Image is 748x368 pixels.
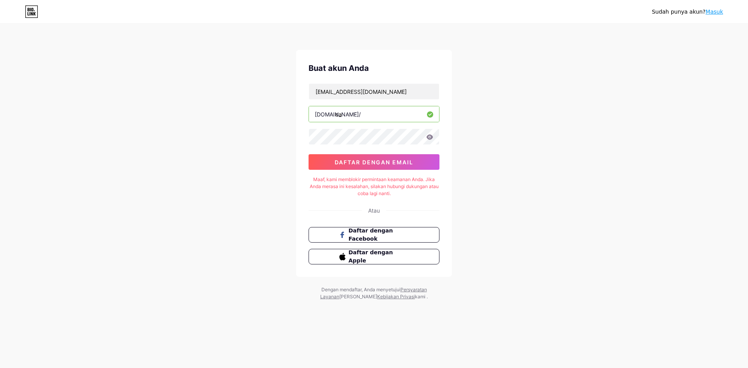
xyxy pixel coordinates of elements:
[349,249,393,264] font: Daftar dengan Apple
[368,207,380,214] font: Atau
[315,111,361,118] font: [DOMAIN_NAME]/
[349,227,393,242] font: Daftar dengan Facebook
[309,154,439,170] button: daftar dengan email
[309,249,439,264] button: Daftar dengan Apple
[706,9,723,15] a: Masuk
[652,9,706,15] font: Sudah punya akun?
[321,287,400,292] font: Dengan mendaftar, Anda menyetujui
[309,84,439,99] input: E-mail
[377,294,415,299] a: Kebijakan Privasi
[310,176,439,196] font: Maaf, kami memblokir permintaan keamanan Anda. Jika Anda merasa ini kesalahan, silakan hubungi du...
[415,294,428,299] font: kami .
[339,294,377,299] font: [PERSON_NAME]
[309,106,439,122] input: nama belakang
[309,227,439,243] button: Daftar dengan Facebook
[335,159,413,166] font: daftar dengan email
[309,63,369,73] font: Buat akun Anda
